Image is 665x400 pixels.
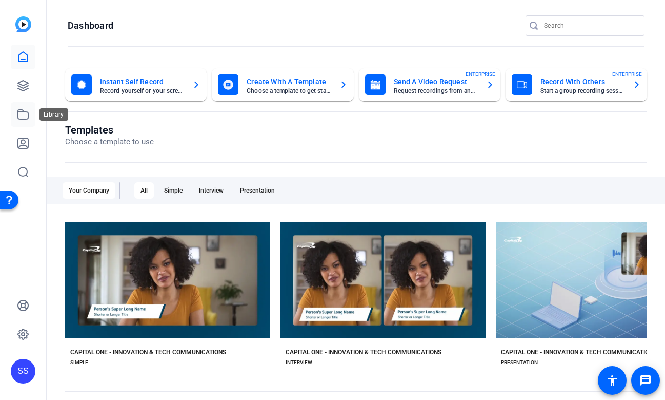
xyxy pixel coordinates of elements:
div: Presentation [234,182,281,199]
mat-icon: message [639,374,652,387]
mat-card-subtitle: Choose a template to get started [247,88,331,94]
span: ENTERPRISE [612,70,642,78]
mat-icon: accessibility [606,374,618,387]
div: INTERVIEW [286,358,312,367]
div: Your Company [63,182,115,199]
div: CAPITAL ONE - INNOVATION & TECH COMMUNICATIONS [286,348,441,356]
span: ENTERPRISE [466,70,495,78]
button: Create With A TemplateChoose a template to get started [212,68,353,101]
mat-card-title: Create With A Template [247,75,331,88]
mat-card-title: Send A Video Request [394,75,478,88]
img: blue-gradient.svg [15,16,31,32]
div: CAPITAL ONE - INNOVATION & TECH COMMUNICATIONS [501,348,657,356]
mat-card-subtitle: Request recordings from anyone, anywhere [394,88,478,94]
h1: Templates [65,124,154,136]
div: All [134,182,154,199]
button: Instant Self RecordRecord yourself or your screen [65,68,207,101]
div: SIMPLE [70,358,88,367]
div: SS [11,359,35,384]
div: PRESENTATION [501,358,538,367]
div: CAPITAL ONE - INNOVATION & TECH COMMUNICATIONS [70,348,226,356]
div: Simple [158,182,189,199]
mat-card-subtitle: Record yourself or your screen [100,88,184,94]
input: Search [544,20,636,32]
mat-card-title: Instant Self Record [100,75,184,88]
mat-card-title: Record With Others [540,75,624,88]
p: Choose a template to use [65,136,154,148]
h1: Dashboard [68,20,113,32]
div: Interview [193,182,230,199]
button: Record With OthersStart a group recording sessionENTERPRISE [506,68,647,101]
button: Send A Video RequestRequest recordings from anyone, anywhereENTERPRISE [359,68,500,101]
div: Library [39,108,68,121]
mat-card-subtitle: Start a group recording session [540,88,624,94]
